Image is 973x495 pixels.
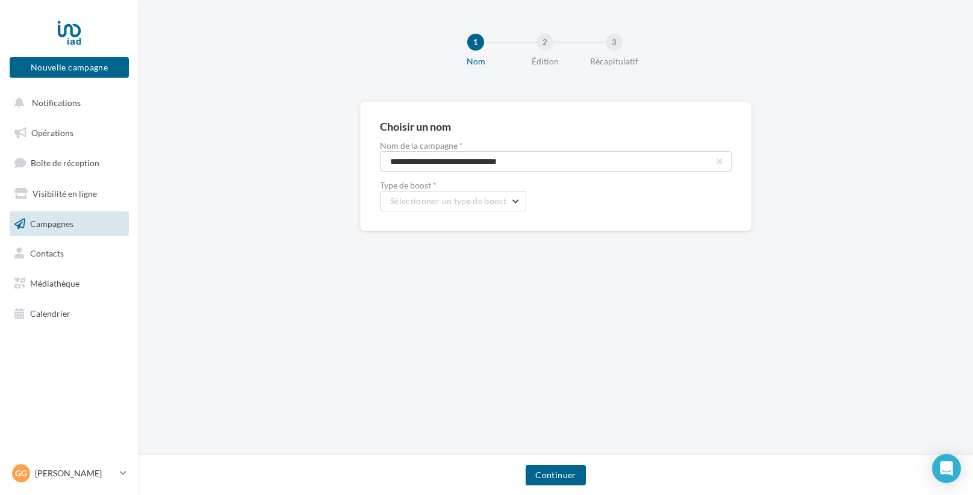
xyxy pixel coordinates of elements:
div: 3 [606,34,623,51]
button: Notifications [7,90,126,116]
a: Calendrier [7,301,131,326]
a: Boîte de réception [7,150,131,176]
a: Contacts [7,241,131,266]
div: Édition [506,55,583,67]
span: Campagnes [30,218,73,228]
button: Continuer [526,465,585,485]
p: [PERSON_NAME] [35,467,115,479]
a: Gg [PERSON_NAME] [10,462,129,485]
div: Nom [437,55,514,67]
span: Gg [15,467,27,479]
span: Calendrier [30,308,70,319]
a: Visibilité en ligne [7,181,131,207]
div: Open Intercom Messenger [932,454,961,483]
div: 2 [536,34,553,51]
button: Sélectionner un type de boost [380,191,526,211]
label: Nom de la campagne * [380,142,732,150]
span: Boîte de réception [31,158,99,168]
label: Type de boost * [380,181,732,190]
div: Choisir un nom [380,121,732,132]
span: Notifications [32,98,81,108]
span: Médiathèque [30,278,79,288]
span: Contacts [30,248,64,258]
div: Récapitulatif [576,55,653,67]
button: Nouvelle campagne [10,57,129,78]
a: Campagnes [7,211,131,237]
span: Opérations [31,128,73,138]
a: Médiathèque [7,271,131,296]
div: 1 [467,34,484,51]
a: Opérations [7,120,131,146]
span: Sélectionner un type de boost [390,196,506,206]
span: Visibilité en ligne [33,188,97,199]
